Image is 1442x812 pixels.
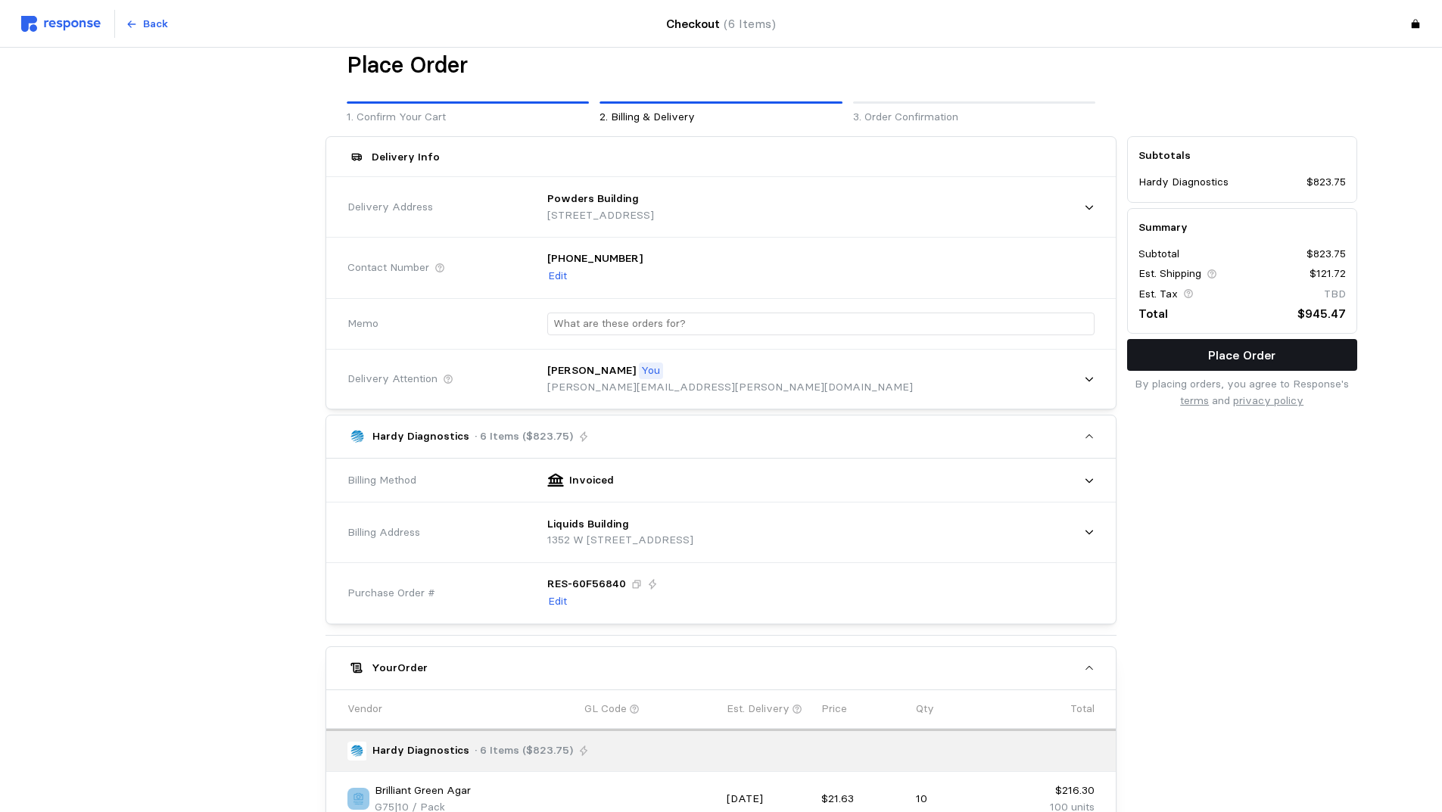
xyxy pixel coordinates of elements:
span: Billing Method [347,472,416,489]
p: Total [1070,701,1095,717]
p: $945.47 [1297,304,1346,323]
p: RES-60F56840 [547,576,626,593]
p: Hardy Diagnostics [1138,174,1229,191]
img: svg%3e [21,16,101,32]
p: TBD [1324,286,1346,303]
a: privacy policy [1233,394,1303,407]
button: Edit [547,267,568,285]
p: You [641,362,660,379]
p: Qty [916,701,934,717]
span: (6 Items) [724,17,776,31]
p: GL Code [584,701,627,717]
button: Place Order [1127,339,1357,371]
p: · 6 Items ($823.75) [475,428,573,445]
span: Billing Address [347,524,420,541]
p: Edit [548,593,567,610]
span: Contact Number [347,260,429,276]
p: Edit [548,268,567,285]
p: $823.75 [1307,174,1346,191]
p: Price [821,701,847,717]
a: terms [1180,394,1209,407]
p: 1352 W [STREET_ADDRESS] [547,532,693,549]
p: Est. Shipping [1138,266,1201,282]
p: Hardy Diagnostics [372,428,469,445]
button: Edit [547,593,568,611]
input: What are these orders for? [553,313,1089,335]
p: Back [143,16,168,33]
p: · 6 Items ($823.75) [475,742,573,759]
p: Place Order [1208,346,1275,365]
p: Brilliant Green Agar [375,782,471,799]
div: Hardy Diagnostics· 6 Items ($823.75) [326,459,1116,624]
p: 2. Billing & Delivery [600,109,842,126]
button: Back [117,10,176,39]
p: Est. Tax [1138,286,1178,303]
h5: Summary [1138,219,1346,235]
p: [STREET_ADDRESS] [547,207,654,224]
p: [PERSON_NAME][EMAIL_ADDRESS][PERSON_NAME][DOMAIN_NAME] [547,379,913,396]
p: $216.30 [1011,782,1095,799]
h1: Place Order [347,51,468,80]
h5: Subtotals [1138,148,1346,163]
p: Hardy Diagnostics [372,742,469,759]
h4: Checkout [666,14,776,33]
span: Purchase Order # [347,585,435,602]
span: Memo [347,316,378,332]
p: [PHONE_NUMBER] [547,250,643,267]
p: Liquids Building [547,516,629,533]
p: [DATE] [727,791,811,807]
p: Powders Building [547,191,639,207]
p: 1. Confirm Your Cart [347,109,589,126]
p: $823.75 [1307,246,1346,263]
p: Total [1138,304,1168,323]
button: Hardy Diagnostics· 6 Items ($823.75) [326,415,1116,458]
span: Delivery Attention [347,371,438,387]
p: $21.63 [821,791,905,807]
p: 10 [916,791,1000,807]
p: By placing orders, you agree to Response's and [1127,376,1357,409]
img: g75_1.jpg [347,788,369,810]
p: Invoiced [569,472,614,489]
p: $121.72 [1310,266,1346,282]
p: Est. Delivery [727,701,790,717]
p: [PERSON_NAME] [547,362,636,379]
h5: Your Order [372,660,428,676]
p: 3. Order Confirmation [853,109,1095,126]
h5: Delivery Info [372,149,440,165]
p: Subtotal [1138,246,1179,263]
p: Vendor [347,701,382,717]
button: YourOrder [326,647,1116,689]
span: Delivery Address [347,199,433,216]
